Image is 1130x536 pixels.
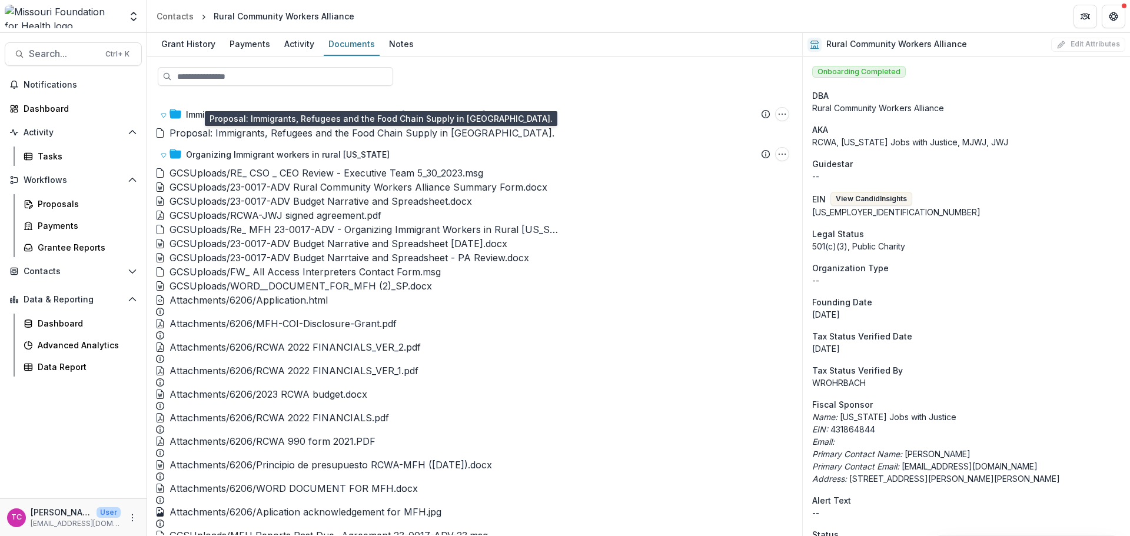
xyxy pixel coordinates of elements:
[169,458,492,472] div: Attachments/6206/Principio de presupuesto RCWA-MFH ([DATE]).docx
[812,158,853,170] span: Guidestar
[775,147,789,161] button: Organizing Immigrant workers in rural Missouri Options
[152,8,198,25] a: Contacts
[324,35,380,52] div: Documents
[812,460,1121,472] p: [EMAIL_ADDRESS][DOMAIN_NAME]
[155,481,794,505] div: Attachments/6206/WORD DOCUMENT FOR MFH.docx
[169,279,432,293] div: GCSUploads/WORD__DOCUMENT_FOR_MFH (2)_SP.docx
[155,293,794,317] div: Attachments/6206/Application.html
[280,35,319,52] div: Activity
[169,126,554,140] div: Proposal: Immigrants, Refugees and the Food Chain Supply in [GEOGRAPHIC_DATA].
[155,102,794,126] div: Immigrants, Refugees and the Food Chain Supply in [GEOGRAPHIC_DATA].Immigrants, Refugees and the ...
[103,48,132,61] div: Ctrl + K
[812,437,835,447] i: Email:
[155,434,794,458] div: Attachments/6206/RCWA 990 form 2021.PDF
[812,124,828,136] span: AKA
[324,33,380,56] a: Documents
[155,387,794,411] div: Attachments/6206/2023 RCWA budget.docx
[19,335,142,355] a: Advanced Analytics
[5,262,142,281] button: Open Contacts
[31,518,121,529] p: [EMAIL_ADDRESS][DOMAIN_NAME]
[812,206,1121,218] div: [US_EMPLOYER_IDENTIFICATION_NUMBER]
[812,494,851,507] span: Alert Text
[384,35,418,52] div: Notes
[169,505,441,519] div: Attachments/6206/Aplication acknowledgement for MFH.jpg
[19,238,142,257] a: Grantee Reports
[775,107,789,121] button: Immigrants, Refugees and the Food Chain Supply in SW MO. Options
[812,296,872,308] span: Founding Date
[155,279,794,293] div: GCSUploads/WORD__DOCUMENT_FOR_MFH (2)_SP.docx
[97,507,121,518] p: User
[5,123,142,142] button: Open Activity
[38,219,132,232] div: Payments
[155,102,794,140] div: Immigrants, Refugees and the Food Chain Supply in [GEOGRAPHIC_DATA].Immigrants, Refugees and the ...
[24,128,123,138] span: Activity
[812,170,1121,182] div: --
[169,481,418,495] div: Attachments/6206/WORD DOCUMENT FOR MFH.docx
[5,75,142,94] button: Notifications
[186,148,390,161] div: Organizing Immigrant workers in rural [US_STATE]
[812,330,912,342] span: Tax Status Verified Date
[169,194,472,208] div: GCSUploads/23-0017-ADV Budget Narrative and Spreadsheet.docx
[5,290,142,309] button: Open Data & Reporting
[812,193,826,205] p: EIN
[155,364,794,387] div: Attachments/6206/RCWA 2022 FINANCIALS_VER_1.pdf
[155,458,794,481] div: Attachments/6206/Principio de presupuesto RCWA-MFH ([DATE]).docx
[812,240,1121,252] div: 501(c)(3), Public Charity
[38,317,132,329] div: Dashboard
[24,102,132,115] div: Dashboard
[169,166,483,180] div: GCSUploads/RE_ CSO _ CEO Review - Executive Team 5_30_2023.msg
[169,293,328,307] div: Attachments/6206/Application.html
[125,5,142,28] button: Open entity switcher
[169,265,441,279] div: GCSUploads/FW_ All Access Interpreters Contact Form.msg
[19,314,142,333] a: Dashboard
[826,39,967,49] h2: Rural Community Workers Alliance
[812,472,1121,485] p: [STREET_ADDRESS][PERSON_NAME][PERSON_NAME]
[812,308,1121,321] div: [DATE]
[812,461,899,471] i: Primary Contact Email:
[1073,5,1097,28] button: Partners
[169,208,381,222] div: GCSUploads/RCWA-JWJ signed agreement.pdf
[5,99,142,118] a: Dashboard
[830,192,912,206] button: View CandidInsights
[280,33,319,56] a: Activity
[155,222,794,237] div: GCSUploads/Re_ MFH 23-0017-ADV - Organizing Immigrant Workers in Rural [US_STATE][GEOGRAPHIC_DATA...
[155,180,794,194] div: GCSUploads/23-0017-ADV Rural Community Workers Alliance Summary Form.docx
[812,274,1121,287] p: --
[155,126,794,140] div: Proposal: Immigrants, Refugees and the Food Chain Supply in [GEOGRAPHIC_DATA].
[169,237,507,251] div: GCSUploads/23-0017-ADV Budget Narrative and Spreadsheet [DATE].docx
[155,208,794,222] div: GCSUploads/RCWA-JWJ signed agreement.pdf
[29,48,98,59] span: Search...
[812,102,1121,114] div: Rural Community Workers Alliance
[155,265,794,279] div: GCSUploads/FW_ All Access Interpreters Contact Form.msg
[155,251,794,265] div: GCSUploads/23-0017-ADV Budget Narrtaive and Spreadsheet - PA Review.docx
[169,387,367,401] div: Attachments/6206/2023 RCWA budget.docx
[155,505,794,528] div: Attachments/6206/Aplication acknowledgement for MFH.jpg
[19,216,142,235] a: Payments
[812,364,903,377] span: Tax Status Verified By
[225,35,275,52] div: Payments
[19,147,142,166] a: Tasks
[169,434,375,448] div: Attachments/6206/RCWA 990 form 2021.PDF
[169,340,421,354] div: Attachments/6206/RCWA 2022 FINANCIALS_VER_2.pdf
[5,42,142,66] button: Search...
[38,198,132,210] div: Proposals
[152,8,359,25] nav: breadcrumb
[812,377,1121,389] p: WROHRBACH
[155,237,794,251] div: GCSUploads/23-0017-ADV Budget Narrative and Spreadsheet [DATE].docx
[155,194,794,208] div: GCSUploads/23-0017-ADV Budget Narrative and Spreadsheet.docx
[38,241,132,254] div: Grantee Reports
[169,411,389,425] div: Attachments/6206/RCWA 2022 FINANCIALS.pdf
[169,317,397,331] div: Attachments/6206/MFH-COI-Disclosure-Grant.pdf
[225,33,275,56] a: Payments
[812,136,1121,148] p: RCWA, [US_STATE] Jobs with Justice, MJWJ, JWJ
[812,262,889,274] span: Organization Type
[38,361,132,373] div: Data Report
[812,398,873,411] span: Fiscal Sponsor
[155,317,794,340] div: Attachments/6206/MFH-COI-Disclosure-Grant.pdf
[38,339,132,351] div: Advanced Analytics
